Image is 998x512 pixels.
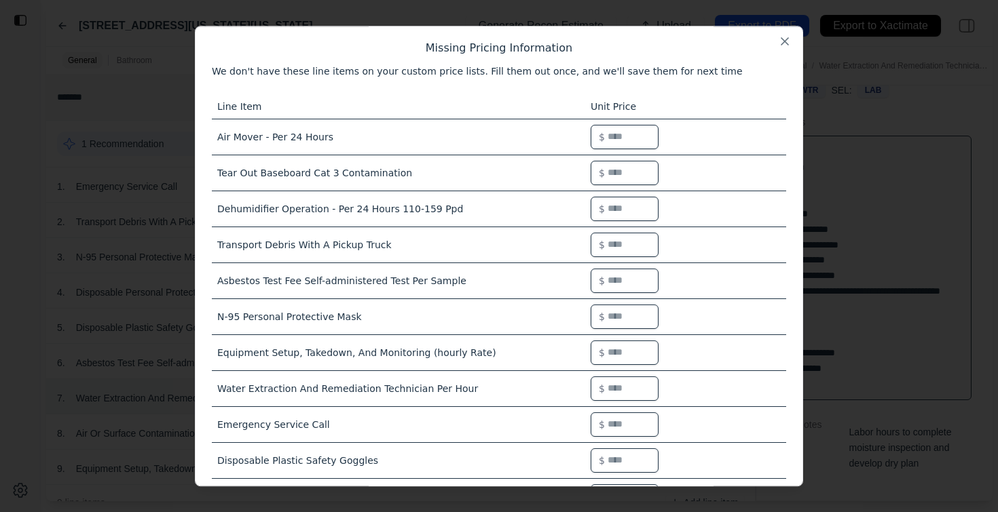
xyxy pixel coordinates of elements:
[212,43,786,54] h2: Missing Pricing Information
[212,406,585,442] td: Emergency Service Call
[212,442,585,478] td: Disposable Plastic Safety Goggles
[212,298,585,334] td: N-95 Personal Protective Mask
[212,155,585,191] td: Tear Out Baseboard Cat 3 Contamination
[212,94,585,119] th: Line Item
[212,191,585,227] td: Dehumidifier Operation - Per 24 Hours 110-159 Ppd
[212,64,786,78] h3: We don't have these line items on your custom price lists. Fill them out once, and we'll save the...
[212,227,585,262] td: Transport Debris With A Pickup Truck
[212,119,585,155] td: Air Mover - Per 24 Hours
[585,94,786,119] th: Unit Price
[212,262,585,298] td: Asbestos Test Fee Self-administered Test Per Sample
[212,334,585,370] td: Equipment Setup, Takedown, And Monitoring (hourly Rate)
[212,370,585,406] td: Water Extraction And Remediation Technician Per Hour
